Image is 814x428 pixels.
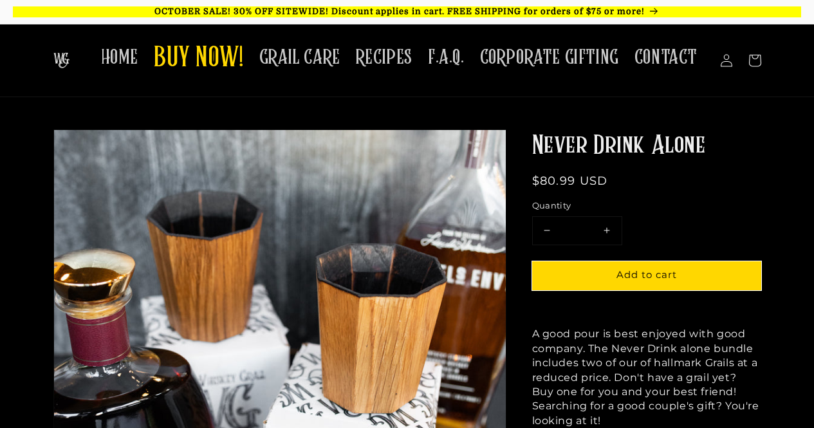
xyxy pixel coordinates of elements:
span: RECIPES [356,45,412,70]
button: Add to cart [532,261,761,290]
a: GRAIL CARE [252,37,348,78]
a: CONTACT [627,37,705,78]
span: HOME [101,45,138,70]
p: OCTOBER SALE! 30% OFF SITEWIDE! Discount applies in cart. FREE SHIPPING for orders of $75 or more! [13,6,801,17]
span: CONTACT [634,45,698,70]
span: GRAIL CARE [259,45,340,70]
span: CORPORATE GIFTING [480,45,619,70]
a: RECIPES [348,37,420,78]
label: Quantity [532,200,761,212]
span: Add to cart [616,268,677,281]
a: BUY NOW! [146,33,252,84]
span: $80.99 USD [532,174,608,188]
a: F.A.Q. [420,37,472,78]
p: A good pour is best enjoyed with good company. The Never Drink alone bundle includes two of our o... [532,327,761,428]
a: CORPORATE GIFTING [472,37,627,78]
span: F.A.Q. [428,45,465,70]
a: HOME [93,37,146,78]
span: BUY NOW! [154,41,244,77]
img: The Whiskey Grail [53,53,69,68]
h1: Never Drink Alone [532,129,761,163]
